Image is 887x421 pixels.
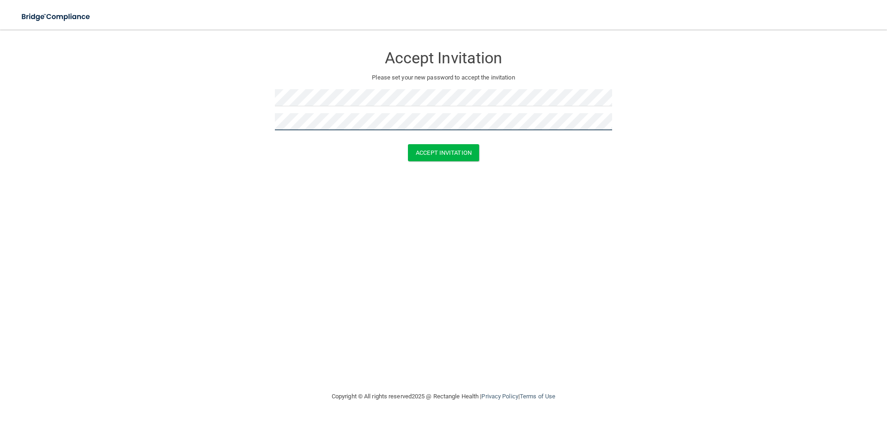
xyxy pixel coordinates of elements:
h3: Accept Invitation [275,49,612,67]
div: Copyright © All rights reserved 2025 @ Rectangle Health | | [275,382,612,411]
img: bridge_compliance_login_screen.278c3ca4.svg [14,7,99,26]
a: Terms of Use [520,393,555,400]
p: Please set your new password to accept the invitation [282,72,605,83]
button: Accept Invitation [408,144,479,161]
a: Privacy Policy [481,393,518,400]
